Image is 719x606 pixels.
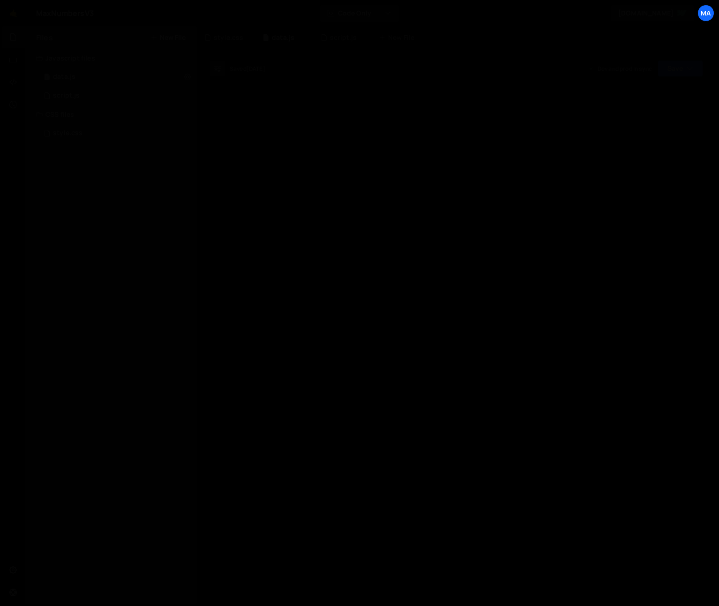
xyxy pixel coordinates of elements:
[53,129,82,137] div: style.css
[25,105,197,124] div: CSS files
[25,49,197,68] div: Javascript files
[272,33,294,42] div: data.js
[53,73,75,81] div: data.js
[36,8,94,19] div: MaxNumbersV3
[320,5,399,22] button: Code Only
[658,60,703,77] button: Save
[247,65,265,73] div: [DATE]
[214,33,243,42] div: style.css
[44,74,50,82] span: 1
[36,68,197,86] div: 3309/5656.js
[588,65,652,73] div: Dev and prod in sync
[697,5,714,22] a: ma
[330,33,357,42] div: script.js
[36,32,53,43] h2: Files
[53,91,80,100] div: script.js
[2,2,25,24] a: 🤙
[610,5,695,22] a: [DOMAIN_NAME]
[36,124,197,143] div: 3309/6309.css
[36,86,197,105] div: 3309/5657.js
[379,33,418,42] div: New File
[150,34,186,41] button: New File
[230,65,265,73] div: Saved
